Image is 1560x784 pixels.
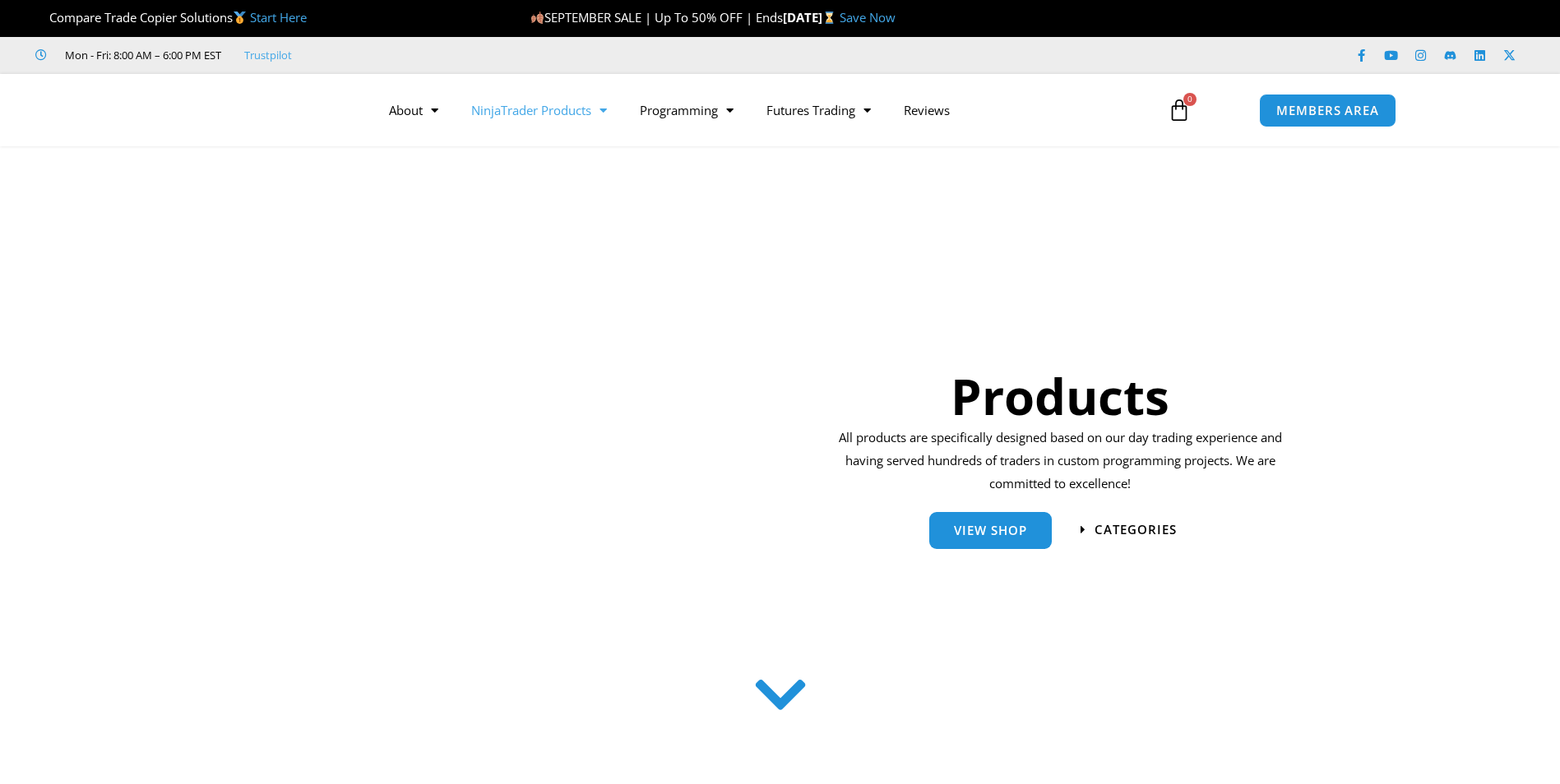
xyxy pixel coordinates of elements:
img: 🏆 [36,12,49,24]
img: ProductsSection scaled | Affordable Indicators – NinjaTrader [308,228,744,645]
img: 🍂 [531,12,544,24]
span: categories [1095,523,1177,536]
strong: [DATE] [783,9,840,25]
nav: Menu [373,91,1149,129]
a: Programming [623,91,750,129]
span: View Shop [954,524,1027,537]
a: View Shop [929,512,1052,549]
a: MEMBERS AREA [1259,94,1396,127]
span: MEMBERS AREA [1276,104,1379,117]
img: 🥇 [234,12,246,24]
a: Reviews [887,91,966,129]
img: ⌛ [823,12,836,24]
span: SEPTEMBER SALE | Up To 50% OFF | Ends [530,9,783,25]
span: Mon - Fri: 8:00 AM – 6:00 PM EST [61,45,221,65]
a: Trustpilot [244,45,292,65]
a: About [373,91,455,129]
span: Compare Trade Copier Solutions [35,9,307,25]
img: LogoAI | Affordable Indicators – NinjaTrader [164,81,340,140]
a: Start Here [250,9,307,25]
span: 0 [1183,93,1197,106]
a: Futures Trading [750,91,887,129]
h1: Products [833,362,1288,431]
p: All products are specifically designed based on our day trading experience and having served hund... [833,427,1288,496]
a: categories [1081,523,1177,536]
a: NinjaTrader Products [455,91,623,129]
a: Save Now [840,9,896,25]
a: 0 [1143,86,1215,134]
